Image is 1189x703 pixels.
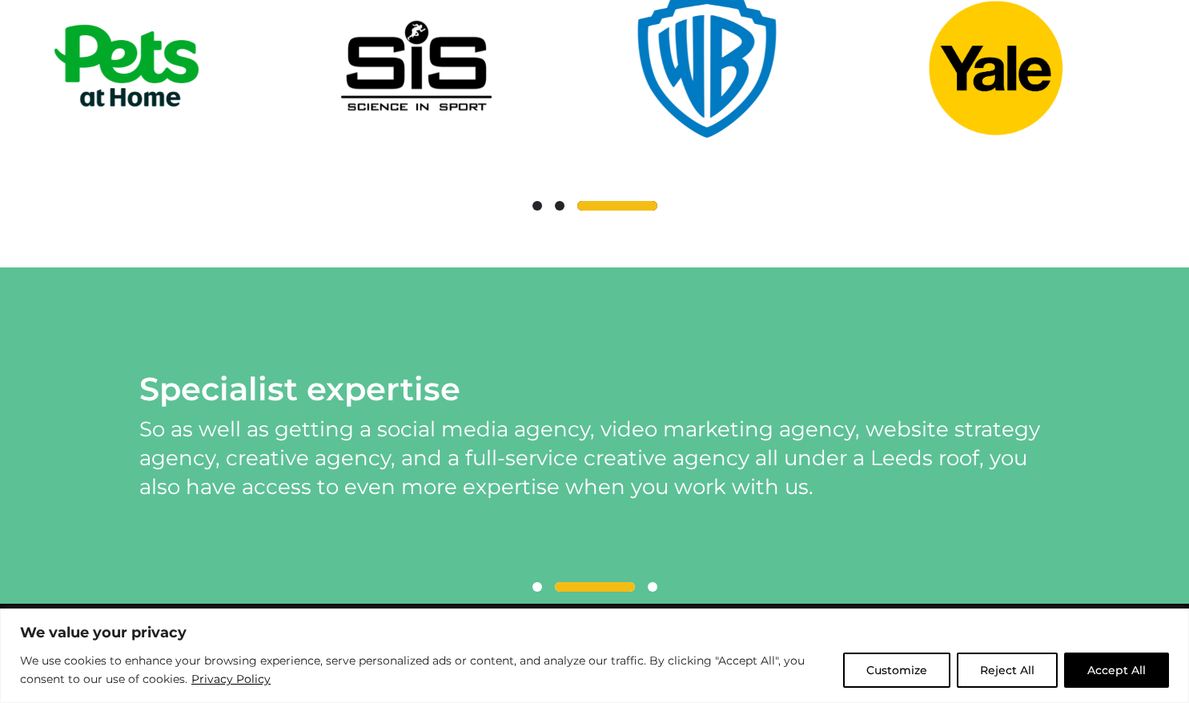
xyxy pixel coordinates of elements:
p: So as well as getting a social media agency, video marketing agency, website strategy agency, cre... [139,415,1050,501]
button: Customize [843,653,950,688]
button: Reject All [957,653,1058,688]
p: We value your privacy [20,623,1169,642]
button: Accept All [1064,653,1169,688]
div: Specialist expertise [139,370,1050,408]
a: Privacy Policy [191,669,271,689]
p: We use cookies to enhance your browsing experience, serve personalized ads or content, and analyz... [20,652,831,689]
